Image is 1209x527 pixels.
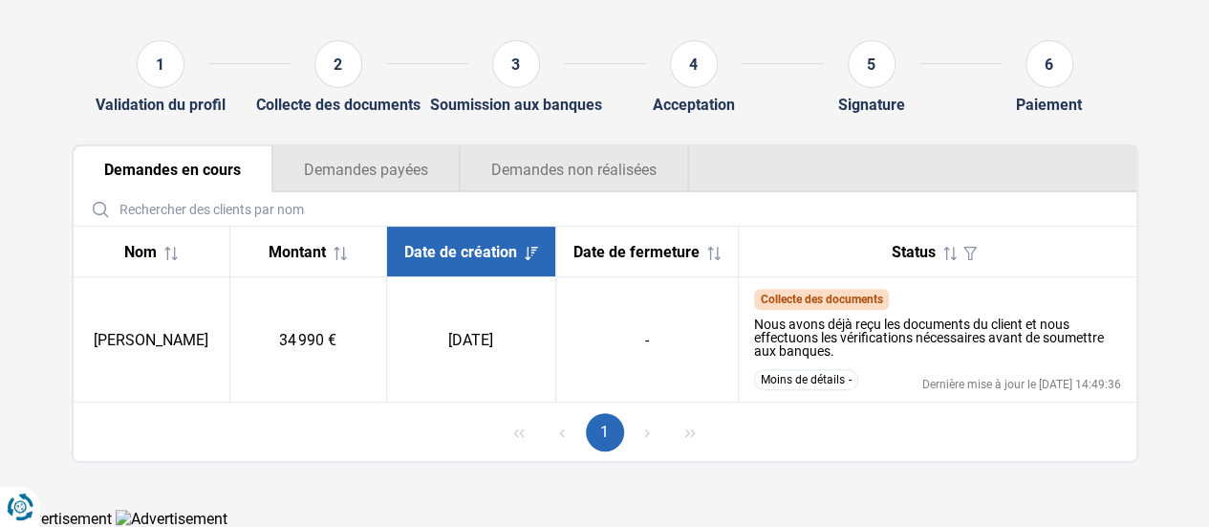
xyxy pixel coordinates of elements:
[404,243,517,261] span: Date de création
[256,96,421,114] div: Collecte des documents
[1025,40,1073,88] div: 6
[492,40,540,88] div: 3
[754,318,1121,358] div: Nous avons déjà reçu les documents du client et nous effectuons les vérifications nécessaires ava...
[653,96,735,114] div: Acceptation
[500,413,538,451] button: First Page
[586,413,624,451] button: Page 1
[671,413,709,451] button: Last Page
[838,96,905,114] div: Signature
[81,192,1129,226] input: Rechercher des clients par nom
[922,379,1121,390] div: Dernière mise à jour le [DATE] 14:49:36
[543,413,581,451] button: Previous Page
[460,146,689,192] button: Demandes non réalisées
[137,40,184,88] div: 1
[269,243,326,261] span: Montant
[892,243,936,261] span: Status
[1016,96,1082,114] div: Paiement
[74,277,230,403] td: [PERSON_NAME]
[124,243,157,261] span: Nom
[314,40,362,88] div: 2
[628,413,666,451] button: Next Page
[96,96,226,114] div: Validation du profil
[386,277,555,403] td: [DATE]
[754,369,858,390] button: Moins de détails
[760,293,882,306] span: Collecte des documents
[573,243,700,261] span: Date de fermeture
[555,277,738,403] td: -
[74,146,272,192] button: Demandes en cours
[430,96,602,114] div: Soumission aux banques
[229,277,386,403] td: 34 990 €
[848,40,896,88] div: 5
[272,146,460,192] button: Demandes payées
[670,40,718,88] div: 4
